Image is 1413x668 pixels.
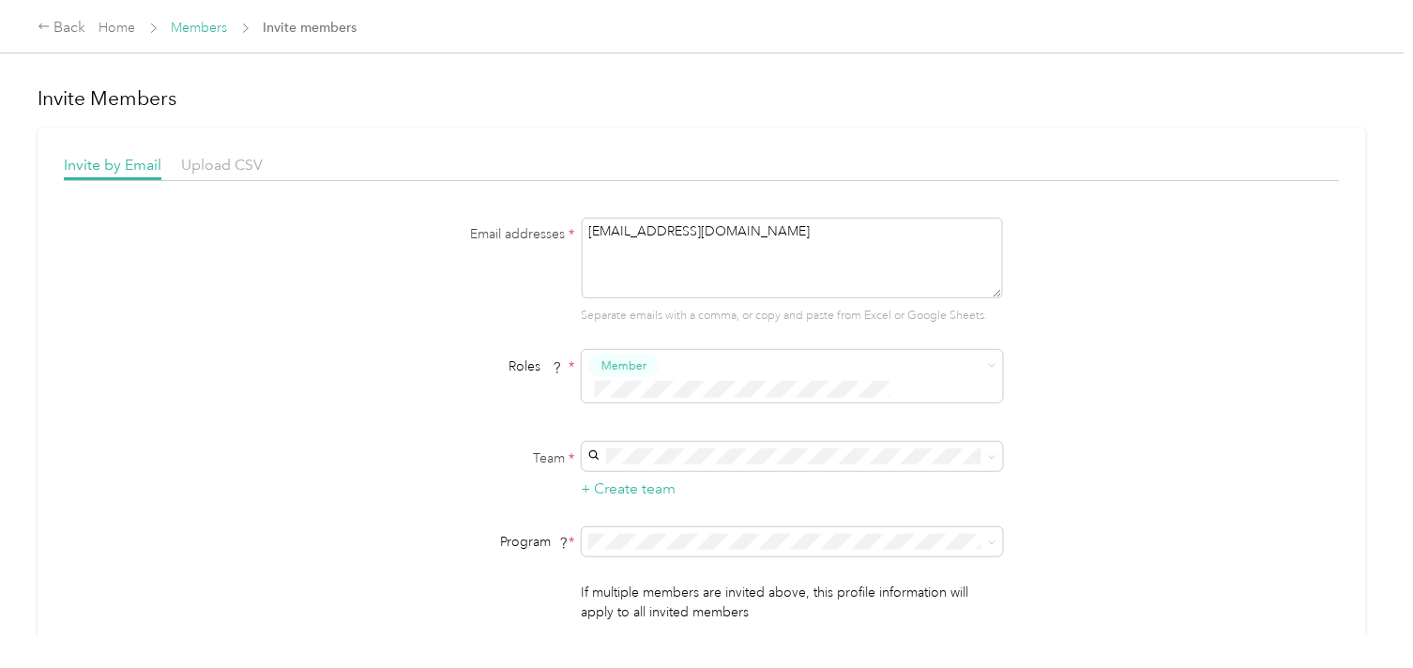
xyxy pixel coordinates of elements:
label: Team [341,448,575,468]
div: Program [341,532,575,552]
span: Invite by Email [64,156,161,174]
iframe: Everlance-gr Chat Button Frame [1308,563,1413,668]
textarea: [EMAIL_ADDRESS][DOMAIN_NAME] [582,218,1003,298]
span: Upload CSV [181,156,263,174]
span: Member [601,357,646,373]
label: Email addresses [341,224,575,244]
a: Home [99,20,136,36]
button: Member [588,354,660,377]
div: Back [38,17,86,39]
h1: Invite Members [38,85,1366,112]
span: Invite members [264,18,357,38]
a: Members [172,20,228,36]
button: + Create team [582,478,676,501]
p: Separate emails with a comma, or copy and paste from Excel or Google Sheets. [582,308,1003,325]
p: If multiple members are invited above, this profile information will apply to all invited members [582,583,1003,622]
span: Roles [503,352,570,381]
